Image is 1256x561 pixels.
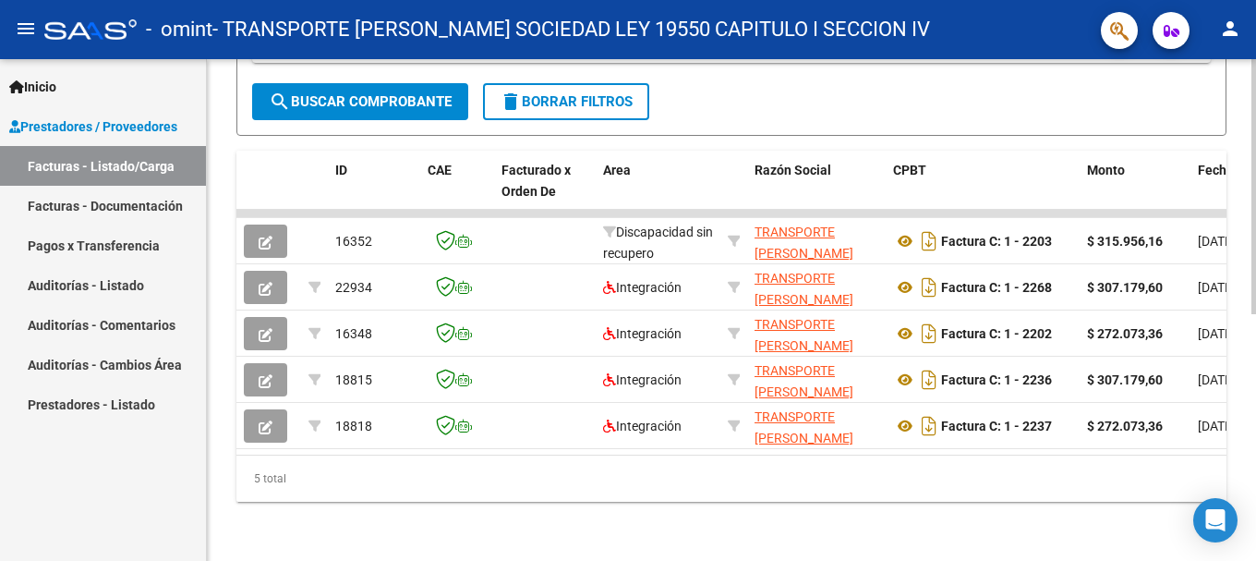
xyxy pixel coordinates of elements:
[483,83,649,120] button: Borrar Filtros
[747,151,886,232] datatable-header-cell: Razón Social
[755,268,878,307] div: 30716774690
[236,456,1226,502] div: 5 total
[755,314,878,353] div: 30716774690
[1198,234,1236,249] span: [DATE]
[1087,419,1163,433] strong: $ 272.073,36
[755,225,862,323] span: TRANSPORTE [PERSON_NAME] SOCIEDAD LEY 19550 CAPITULO I SECCION IV
[755,271,862,370] span: TRANSPORTE [PERSON_NAME] SOCIEDAD LEY 19550 CAPITULO I SECCION IV
[917,365,941,395] i: Descargar documento
[941,234,1052,249] strong: Factura C: 1 - 2203
[941,372,1052,387] strong: Factura C: 1 - 2236
[893,163,926,177] span: CPBT
[1087,163,1125,177] span: Monto
[428,163,452,177] span: CAE
[603,419,682,433] span: Integración
[755,317,862,416] span: TRANSPORTE [PERSON_NAME] SOCIEDAD LEY 19550 CAPITULO I SECCION IV
[500,93,633,110] span: Borrar Filtros
[755,363,862,462] span: TRANSPORTE [PERSON_NAME] SOCIEDAD LEY 19550 CAPITULO I SECCION IV
[755,360,878,399] div: 30716774690
[252,83,468,120] button: Buscar Comprobante
[335,326,372,341] span: 16348
[1087,234,1163,249] strong: $ 315.956,16
[917,226,941,256] i: Descargar documento
[420,151,494,232] datatable-header-cell: CAE
[917,411,941,441] i: Descargar documento
[941,419,1052,433] strong: Factura C: 1 - 2237
[335,163,347,177] span: ID
[1087,280,1163,295] strong: $ 307.179,60
[1219,18,1241,40] mat-icon: person
[755,407,878,445] div: 30716774690
[941,326,1052,341] strong: Factura C: 1 - 2202
[603,225,713,261] span: Discapacidad sin recupero
[1087,372,1163,387] strong: $ 307.179,60
[755,409,862,508] span: TRANSPORTE [PERSON_NAME] SOCIEDAD LEY 19550 CAPITULO I SECCION IV
[603,326,682,341] span: Integración
[755,163,831,177] span: Razón Social
[335,372,372,387] span: 18815
[1198,280,1236,295] span: [DATE]
[941,280,1052,295] strong: Factura C: 1 - 2268
[9,116,177,137] span: Prestadores / Proveedores
[603,163,631,177] span: Area
[500,91,522,113] mat-icon: delete
[146,9,212,50] span: - omint
[917,273,941,302] i: Descargar documento
[494,151,596,232] datatable-header-cell: Facturado x Orden De
[755,222,878,261] div: 30716774690
[335,280,372,295] span: 22934
[886,151,1080,232] datatable-header-cell: CPBT
[1087,326,1163,341] strong: $ 272.073,36
[596,151,720,232] datatable-header-cell: Area
[501,163,571,199] span: Facturado x Orden De
[335,419,372,433] span: 18818
[1080,151,1190,232] datatable-header-cell: Monto
[1193,498,1238,543] div: Open Intercom Messenger
[603,372,682,387] span: Integración
[603,280,682,295] span: Integración
[1198,326,1236,341] span: [DATE]
[9,77,56,97] span: Inicio
[212,9,930,50] span: - TRANSPORTE [PERSON_NAME] SOCIEDAD LEY 19550 CAPITULO I SECCION IV
[269,93,452,110] span: Buscar Comprobante
[335,234,372,249] span: 16352
[269,91,291,113] mat-icon: search
[1198,419,1236,433] span: [DATE]
[1198,372,1236,387] span: [DATE]
[328,151,420,232] datatable-header-cell: ID
[917,319,941,348] i: Descargar documento
[15,18,37,40] mat-icon: menu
